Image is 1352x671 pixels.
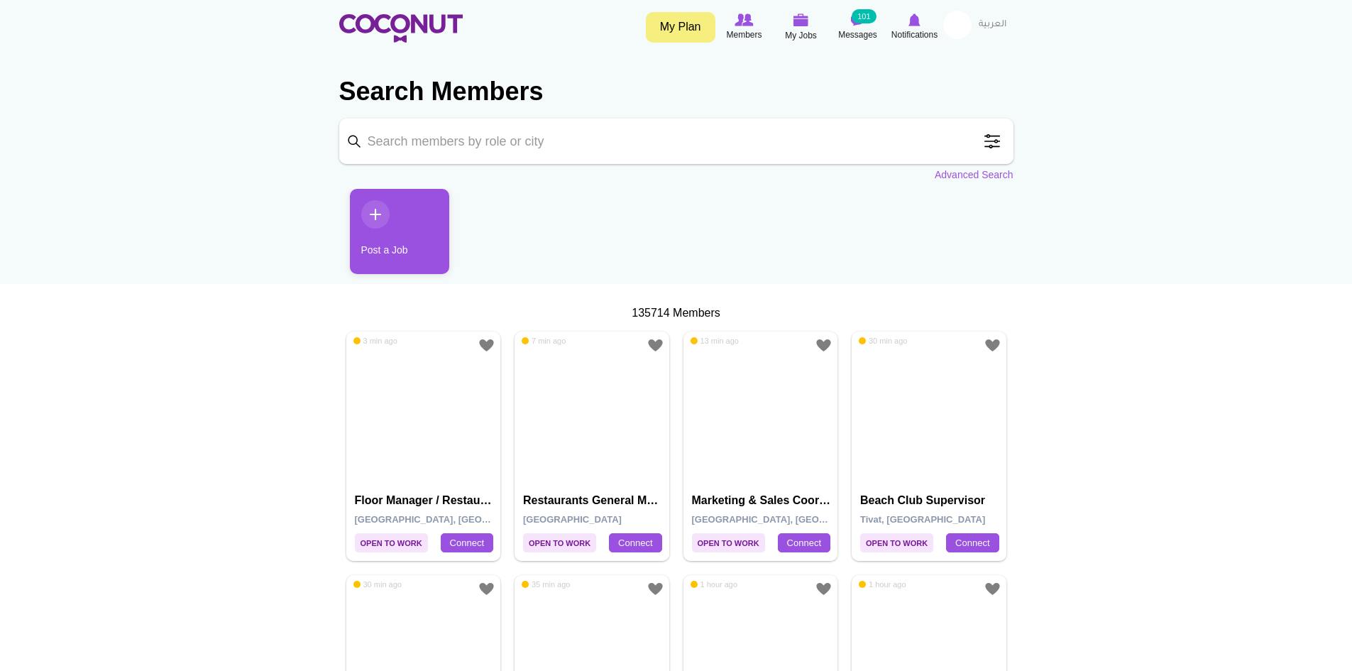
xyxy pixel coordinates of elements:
[353,579,402,589] span: 30 min ago
[339,14,463,43] img: Home
[339,119,1013,164] input: Search members by role or city
[773,11,830,44] a: My Jobs My Jobs
[815,337,832,354] a: Add to Favourites
[851,13,865,26] img: Messages
[523,494,664,507] h4: Restaurants General Manager
[350,189,449,274] a: Post a Job
[355,533,428,552] span: Open to Work
[935,168,1013,182] a: Advanced Search
[522,579,570,589] span: 35 min ago
[972,11,1013,39] a: العربية
[646,12,715,43] a: My Plan
[735,13,753,26] img: Browse Members
[793,13,809,26] img: My Jobs
[355,514,557,525] span: [GEOGRAPHIC_DATA], [GEOGRAPHIC_DATA]
[339,75,1013,109] h2: Search Members
[523,533,596,552] span: Open to Work
[441,533,493,553] a: Connect
[691,579,738,589] span: 1 hour ago
[860,533,933,552] span: Open to Work
[355,494,496,507] h4: Floor Manager / Restaurant Supervisor
[946,533,999,553] a: Connect
[609,533,661,553] a: Connect
[859,579,906,589] span: 1 hour ago
[830,11,886,43] a: Messages Messages 101
[984,337,1001,354] a: Add to Favourites
[785,28,817,43] span: My Jobs
[778,533,830,553] a: Connect
[860,494,1001,507] h4: Beach club supervisor
[339,305,1013,322] div: 135714 Members
[716,11,773,43] a: Browse Members Members
[726,28,762,42] span: Members
[522,336,566,346] span: 7 min ago
[860,514,985,525] span: Tivat, [GEOGRAPHIC_DATA]
[984,580,1001,598] a: Add to Favourites
[353,336,397,346] span: 3 min ago
[852,9,876,23] small: 101
[838,28,877,42] span: Messages
[691,336,739,346] span: 13 min ago
[692,514,894,525] span: [GEOGRAPHIC_DATA], [GEOGRAPHIC_DATA]
[692,533,765,552] span: Open to Work
[339,189,439,285] li: 1 / 1
[891,28,938,42] span: Notifications
[647,337,664,354] a: Add to Favourites
[523,514,622,525] span: [GEOGRAPHIC_DATA]
[692,494,833,507] h4: Marketing & Sales Coordinator
[815,580,832,598] a: Add to Favourites
[886,11,943,43] a: Notifications Notifications
[859,336,907,346] span: 30 min ago
[478,337,495,354] a: Add to Favourites
[908,13,920,26] img: Notifications
[478,580,495,598] a: Add to Favourites
[647,580,664,598] a: Add to Favourites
